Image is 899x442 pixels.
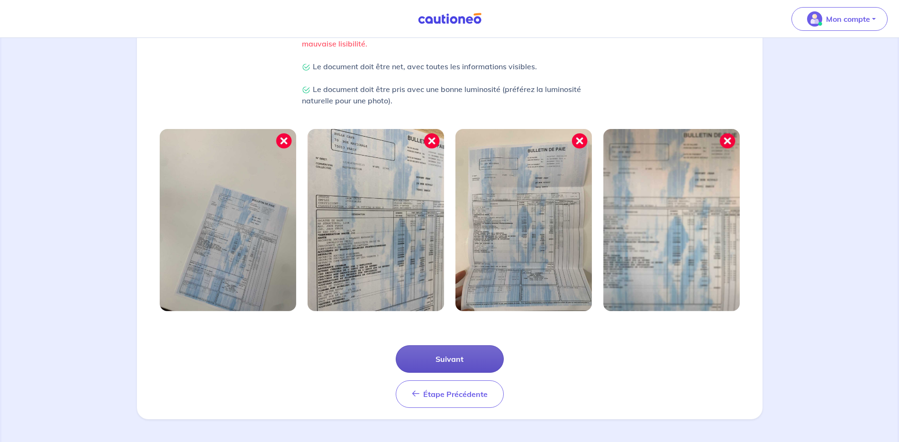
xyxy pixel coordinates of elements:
[791,7,888,31] button: illu_account_valid_menu.svgMon compte
[603,129,740,311] img: Image mal cadrée 4
[396,380,504,408] button: Étape Précédente
[302,86,310,94] img: Check
[807,11,822,27] img: illu_account_valid_menu.svg
[160,129,296,311] img: Image mal cadrée 1
[302,63,310,72] img: Check
[423,389,488,399] span: Étape Précédente
[826,13,870,25] p: Mon compte
[396,345,504,373] button: Suivant
[414,13,485,25] img: Cautioneo
[302,61,598,106] p: Le document doit être net, avec toutes les informations visibles. Le document doit être pris avec...
[302,27,598,49] p: Le document est trop flou, sale, abîmé ou tout élément provoquant une mauvaise lisibilité.
[455,129,592,311] img: Image mal cadrée 3
[308,129,444,311] img: Image mal cadrée 2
